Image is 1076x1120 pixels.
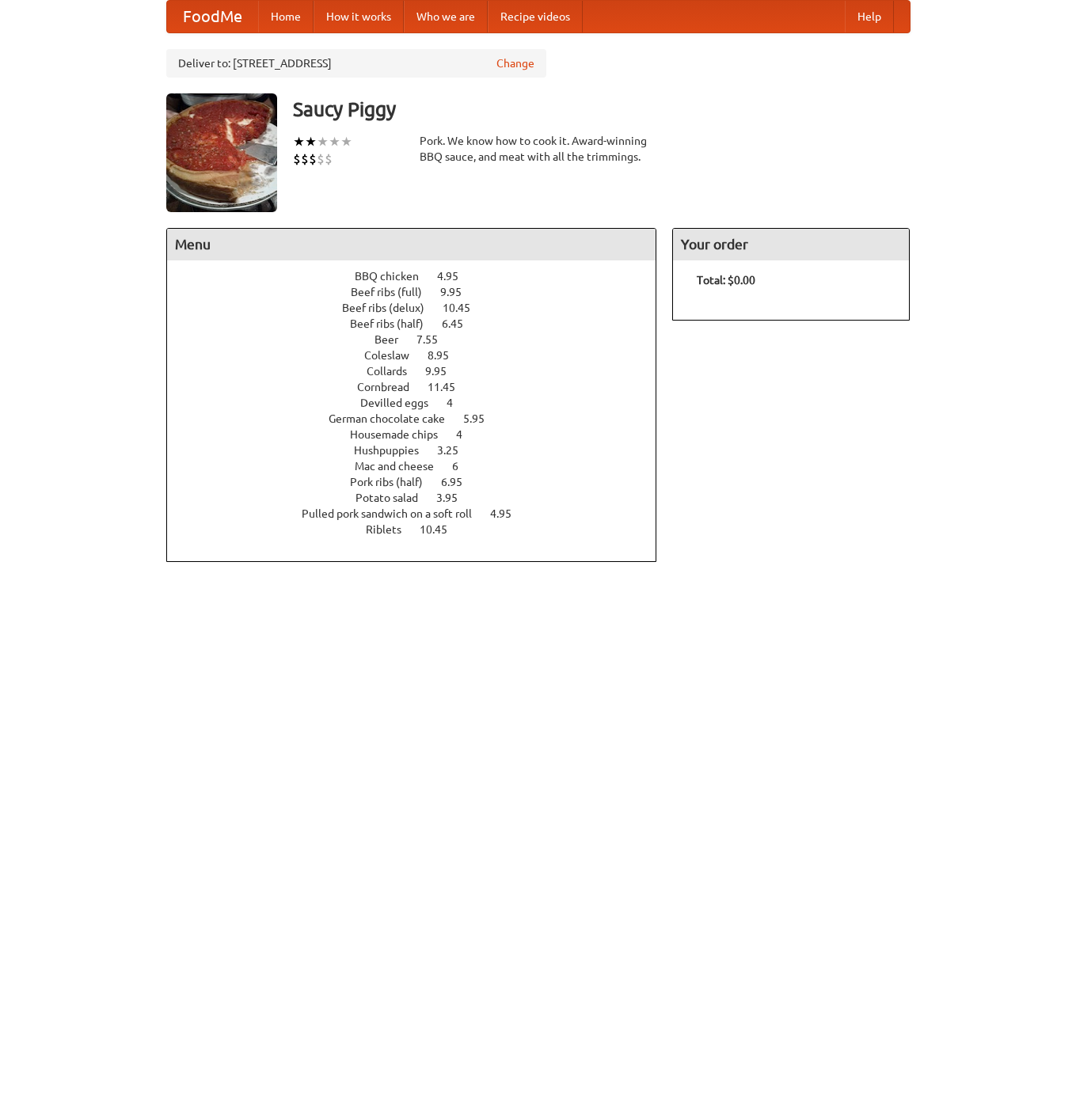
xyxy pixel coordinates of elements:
[342,302,440,314] span: Beef ribs (delux)
[351,286,491,298] a: Beef ribs (full) 9.95
[425,365,462,378] span: 9.95
[437,444,474,457] span: 3.25
[301,150,309,168] li: $
[375,333,414,346] span: Beer
[354,444,488,457] a: Hushpuppies 3.25
[375,333,467,346] a: Beer 7.55
[302,507,488,520] span: Pulled pork sandwich on a soft roll
[166,49,546,78] div: Deliver to: [STREET_ADDRESS]
[428,381,471,393] span: 11.45
[329,412,514,425] a: German chocolate cake 5.95
[442,317,479,330] span: 6.45
[367,365,423,378] span: Collards
[317,150,325,168] li: $
[428,349,465,362] span: 8.95
[350,317,492,330] a: Beef ribs (half) 6.45
[258,1,314,32] a: Home
[441,476,478,488] span: 6.95
[354,444,435,457] span: Hushpuppies
[436,492,473,504] span: 3.95
[367,365,476,378] a: Collards 9.95
[350,476,439,488] span: Pork ribs (half)
[437,270,474,283] span: 4.95
[360,397,482,409] a: Devilled eggs 4
[366,523,417,536] span: Riblets
[317,133,329,150] li: ★
[302,507,541,520] a: Pulled pork sandwich on a soft roll 4.95
[366,523,477,536] a: Riblets 10.45
[488,1,583,32] a: Recipe videos
[416,333,454,346] span: 7.55
[447,397,469,409] span: 4
[420,523,463,536] span: 10.45
[340,133,352,150] li: ★
[463,412,500,425] span: 5.95
[342,302,500,314] a: Beef ribs (delux) 10.45
[420,133,657,165] div: Pork. We know how to cook it. Award-winning BBQ sauce, and meat with all the trimmings.
[293,150,301,168] li: $
[314,1,404,32] a: How it works
[350,476,492,488] a: Pork ribs (half) 6.95
[350,428,492,441] a: Housemade chips 4
[845,1,894,32] a: Help
[355,270,435,283] span: BBQ chicken
[350,428,454,441] span: Housemade chips
[355,270,488,283] a: BBQ chicken 4.95
[443,302,486,314] span: 10.45
[440,286,477,298] span: 9.95
[357,381,425,393] span: Cornbread
[673,229,909,260] h4: Your order
[355,492,434,504] span: Potato salad
[350,317,439,330] span: Beef ribs (half)
[167,229,656,260] h4: Menu
[329,133,340,150] li: ★
[351,286,438,298] span: Beef ribs (full)
[456,428,478,441] span: 4
[360,397,444,409] span: Devilled eggs
[293,93,911,125] h3: Saucy Piggy
[496,55,534,71] a: Change
[309,150,317,168] li: $
[355,492,487,504] a: Potato salad 3.95
[325,150,333,168] li: $
[490,507,527,520] span: 4.95
[166,93,277,212] img: angular.jpg
[364,349,478,362] a: Coleslaw 8.95
[355,460,488,473] a: Mac and cheese 6
[293,133,305,150] li: ★
[329,412,461,425] span: German chocolate cake
[452,460,474,473] span: 6
[364,349,425,362] span: Coleslaw
[355,460,450,473] span: Mac and cheese
[404,1,488,32] a: Who we are
[167,1,258,32] a: FoodMe
[357,381,485,393] a: Cornbread 11.45
[305,133,317,150] li: ★
[697,274,755,287] b: Total: $0.00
